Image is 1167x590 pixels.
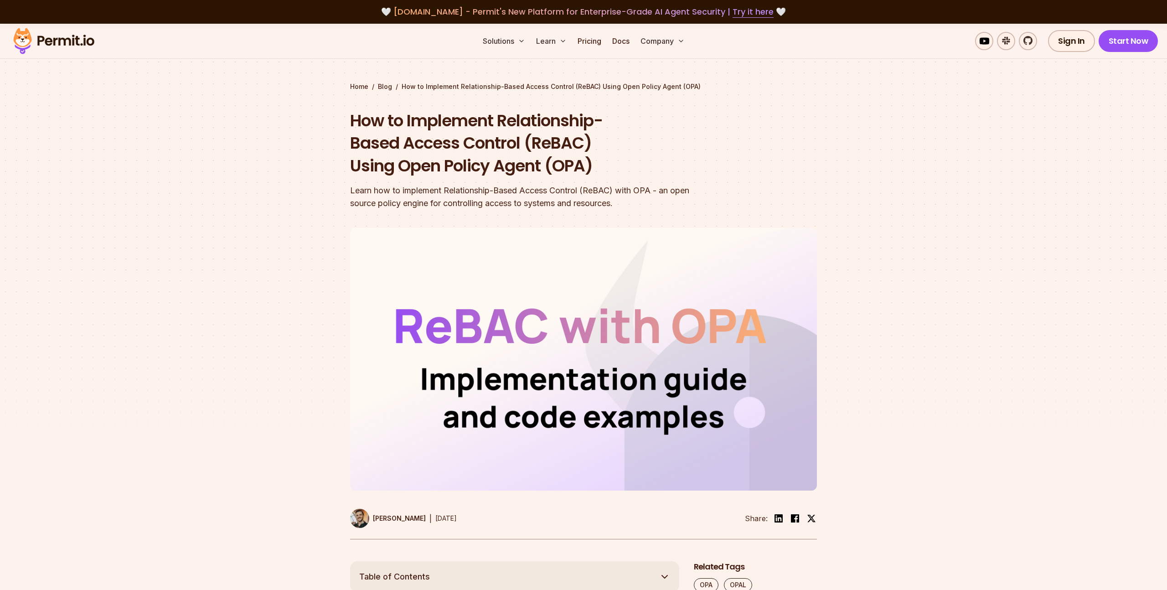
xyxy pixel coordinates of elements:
img: Permit logo [9,26,98,57]
li: Share: [745,513,768,524]
div: / / [350,82,817,91]
a: Home [350,82,368,91]
time: [DATE] [435,514,457,522]
button: Solutions [479,32,529,50]
div: | [429,513,432,524]
a: Pricing [574,32,605,50]
div: 🤍 🤍 [22,5,1145,18]
a: [PERSON_NAME] [350,509,426,528]
img: twitter [807,514,816,523]
div: Learn how to implement Relationship-Based Access Control (ReBAC) with OPA - an open source policy... [350,184,700,210]
button: Company [637,32,688,50]
img: facebook [790,513,800,524]
img: linkedin [773,513,784,524]
img: Daniel Bass [350,509,369,528]
button: Learn [532,32,570,50]
p: [PERSON_NAME] [373,514,426,523]
h2: Related Tags [694,561,817,573]
a: Docs [609,32,633,50]
a: Sign In [1048,30,1095,52]
a: Start Now [1099,30,1158,52]
span: Table of Contents [359,570,430,583]
a: Blog [378,82,392,91]
img: How to Implement Relationship-Based Access Control (ReBAC) Using Open Policy Agent (OPA) [350,228,817,491]
a: Try it here [733,6,774,18]
span: [DOMAIN_NAME] - Permit's New Platform for Enterprise-Grade AI Agent Security | [393,6,774,17]
h1: How to Implement Relationship-Based Access Control (ReBAC) Using Open Policy Agent (OPA) [350,109,700,177]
